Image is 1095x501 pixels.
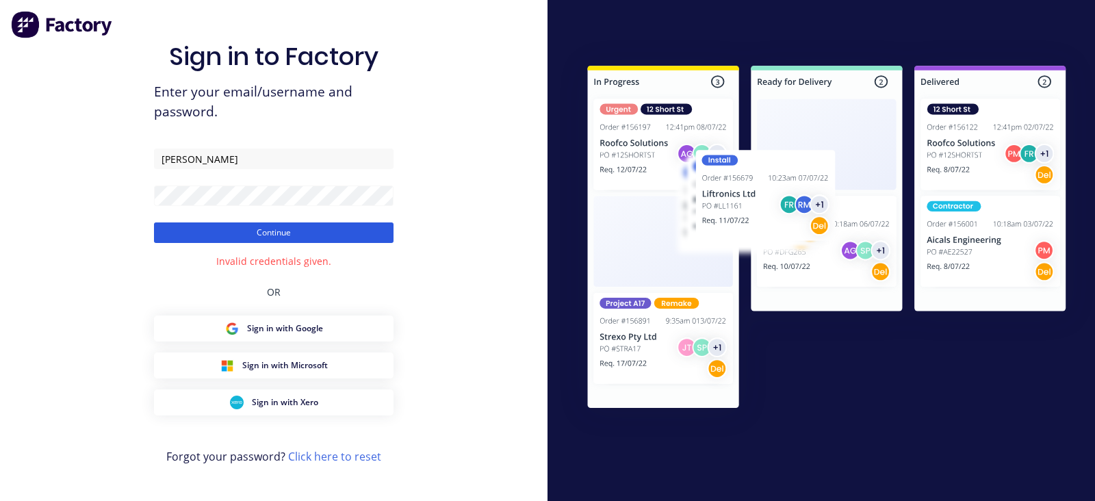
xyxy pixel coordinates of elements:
[288,449,381,464] a: Click here to reset
[169,42,378,71] h1: Sign in to Factory
[154,316,394,342] button: Google Sign inSign in with Google
[242,359,328,372] span: Sign in with Microsoft
[225,322,239,335] img: Google Sign in
[166,448,381,465] span: Forgot your password?
[230,396,244,409] img: Xero Sign in
[154,222,394,243] button: Continue
[216,254,331,268] div: Invalid credentials given.
[558,39,1095,439] img: Sign in
[252,396,318,409] span: Sign in with Xero
[154,389,394,415] button: Xero Sign inSign in with Xero
[154,149,394,169] input: Email/Username
[220,359,234,372] img: Microsoft Sign in
[11,11,114,38] img: Factory
[154,352,394,378] button: Microsoft Sign inSign in with Microsoft
[267,268,281,316] div: OR
[247,322,323,335] span: Sign in with Google
[154,82,394,122] span: Enter your email/username and password.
